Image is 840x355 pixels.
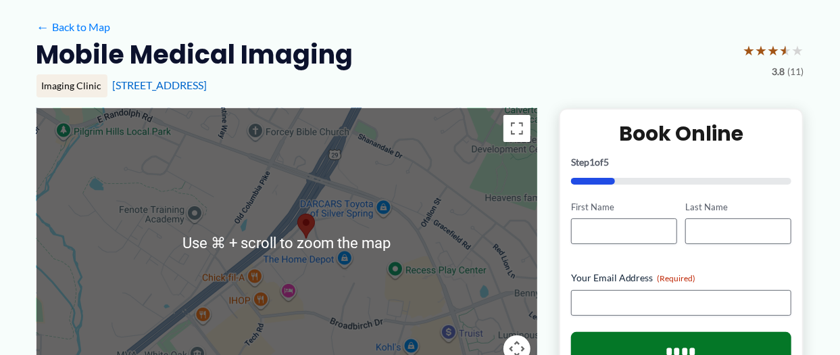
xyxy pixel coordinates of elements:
label: First Name [571,201,677,214]
div: Imaging Clinic [36,74,107,97]
span: 5 [603,156,609,168]
label: Last Name [685,201,791,214]
h2: Mobile Medical Imaging [36,38,353,71]
label: Your Email Address [571,271,792,285]
span: ★ [780,38,792,63]
span: 1 [589,156,595,168]
span: ← [36,20,49,33]
span: ★ [792,38,804,63]
p: Step of [571,158,792,167]
button: Toggle fullscreen view [503,115,530,142]
span: ★ [743,38,756,63]
span: ★ [768,38,780,63]
h2: Book Online [571,120,792,147]
a: ←Back to Map [36,17,110,37]
a: [STREET_ADDRESS] [113,78,207,91]
span: ★ [756,38,768,63]
span: (11) [788,63,804,80]
span: 3.8 [772,63,785,80]
span: (Required) [658,273,696,283]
